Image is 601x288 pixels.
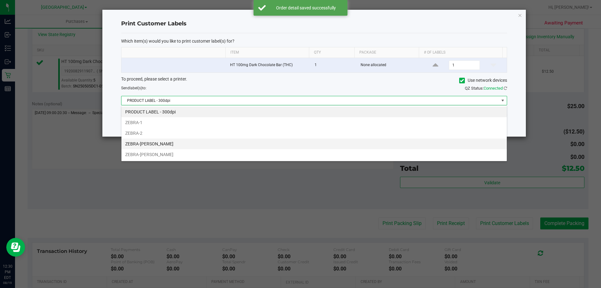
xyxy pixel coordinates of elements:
[311,58,357,72] td: 1
[6,238,25,257] iframe: Resource center
[130,86,142,90] span: label(s)
[116,76,512,85] div: To proceed, please select a printer.
[309,47,354,58] th: Qty
[269,5,343,11] div: Order detail saved successfully
[357,58,422,72] td: None allocated
[226,58,311,72] td: HT 100mg Dark Chocolate Bar (THC)
[459,77,507,84] label: Use network devices
[354,47,419,58] th: Package
[121,149,507,160] li: ZEBRA-[PERSON_NAME]
[121,38,507,44] p: Which item(s) would you like to print customer label(s) for?
[121,107,507,117] li: PRODUCT LABEL - 300dpi
[225,47,309,58] th: Item
[121,96,499,105] span: PRODUCT LABEL - 300dpi
[419,47,502,58] th: # of labels
[121,20,507,28] h4: Print Customer Labels
[121,86,146,90] span: Send to:
[121,128,507,139] li: ZEBRA-2
[484,86,503,91] span: Connected
[121,117,507,128] li: ZEBRA-1
[465,86,507,91] span: QZ Status:
[121,139,507,149] li: ZEBRA-[PERSON_NAME]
